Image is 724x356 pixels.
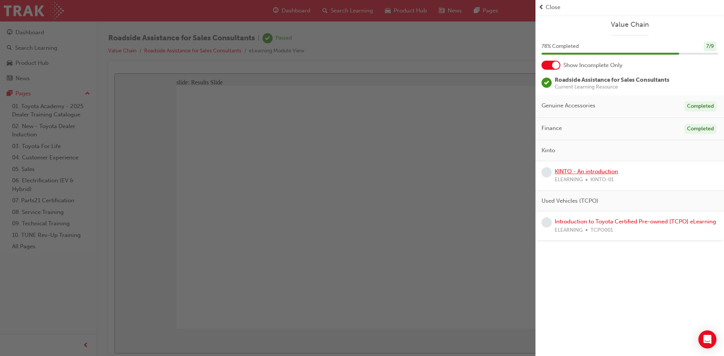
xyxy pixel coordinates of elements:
span: Show Incomplete Only [563,61,623,70]
span: Used Vehicles (TCPO) [541,197,598,205]
span: learningRecordVerb_NONE-icon [541,217,552,228]
div: Completed [684,101,716,112]
span: 78 % Completed [541,42,579,51]
button: prev-iconClose [538,3,721,12]
div: Completed [684,124,716,134]
span: prev-icon [538,3,544,12]
div: 7 / 9 [704,41,716,52]
span: ELEARNING [555,176,583,184]
span: learningRecordVerb_PASS-icon [541,78,552,88]
div: misc controls [558,255,588,280]
span: KINTO-01 [591,176,614,184]
span: Close [546,3,560,12]
span: Genuine Accessories [541,101,595,110]
label: Zoom to fit [577,272,591,292]
span: learningRecordVerb_NONE-icon [541,167,552,177]
span: Finance [541,124,562,133]
a: Introduction to Toyota Certified Pre-owned [TCPO] eLearning [555,218,716,225]
span: Kinto [541,146,555,155]
span: TCPO001 [591,226,613,235]
span: ELEARNING [555,226,583,235]
div: Open Intercom Messenger [698,330,716,348]
a: Value Chain [541,20,718,29]
input: volume [562,271,611,277]
span: Roadside Assistance for Sales Consultants [555,76,669,83]
span: Current Learning Resource [555,84,669,90]
button: Mute (Ctrl+Alt+M) [561,262,574,270]
a: KINTO - An introduction [555,168,618,175]
button: Settings [577,262,589,272]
